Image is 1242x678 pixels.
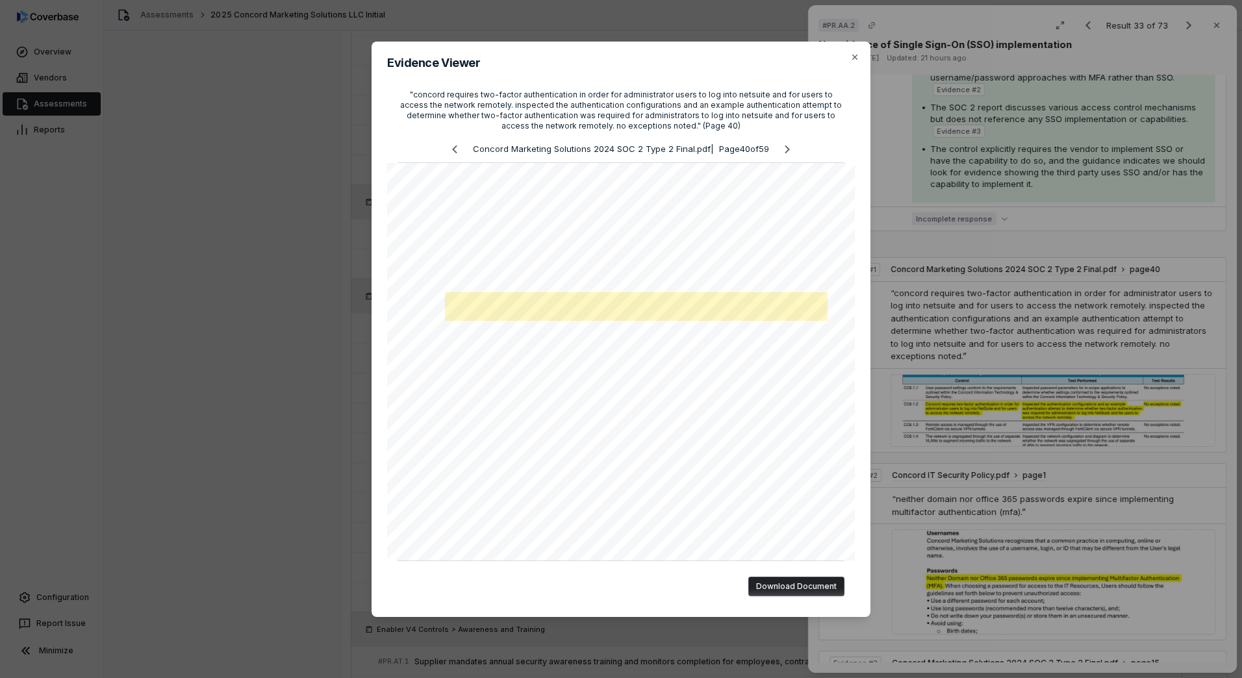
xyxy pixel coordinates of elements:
button: Previous page [442,142,468,157]
h2: Evidence Viewer [387,57,855,69]
button: Next page [774,142,800,157]
div: "concord requires two-factor authentication in order for administrator users to log into netsuite... [398,90,844,131]
button: Download Document [748,577,844,596]
p: Concord Marketing Solutions 2024 SOC 2 Type 2 Final.pdf | Page 40 of 59 [473,143,769,156]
